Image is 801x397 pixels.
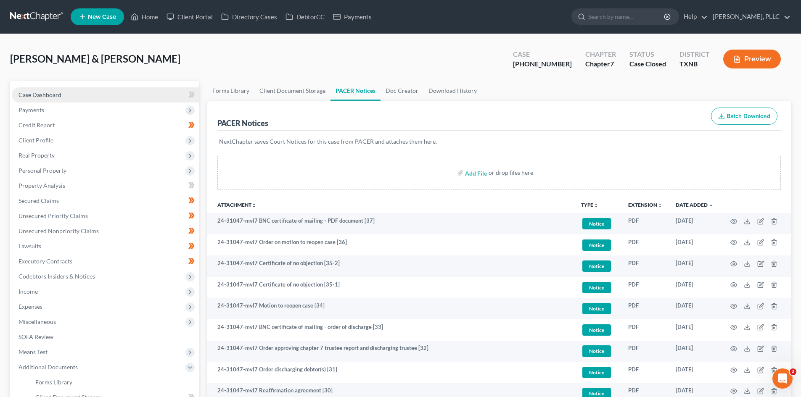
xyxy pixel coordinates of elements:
[581,238,615,252] a: Notice
[12,223,199,239] a: Unsecured Nonpriority Claims
[19,258,72,265] span: Executory Contracts
[582,303,611,314] span: Notice
[727,113,770,120] span: Batch Download
[629,59,666,69] div: Case Closed
[582,218,611,229] span: Notice
[621,341,669,362] td: PDF
[628,202,662,208] a: Extensionunfold_more
[219,137,779,146] p: NextChapter saves Court Notices for this case from PACER and attaches them here.
[679,59,710,69] div: TXNB
[19,106,44,113] span: Payments
[669,362,720,383] td: [DATE]
[19,182,65,189] span: Property Analysis
[513,50,572,59] div: Case
[669,341,720,362] td: [DATE]
[207,255,574,277] td: 24-31047-mvl7 Certificate of no objection [35-2]
[679,50,710,59] div: District
[582,260,611,272] span: Notice
[669,234,720,256] td: [DATE]
[19,363,78,371] span: Additional Documents
[19,212,88,219] span: Unsecured Priority Claims
[708,9,790,24] a: [PERSON_NAME], PLLC
[29,375,199,390] a: Forms Library
[669,298,720,320] td: [DATE]
[585,59,616,69] div: Chapter
[217,9,281,24] a: Directory Cases
[381,81,423,101] a: Doc Creator
[676,202,714,208] a: Date Added expand_more
[669,255,720,277] td: [DATE]
[581,344,615,358] a: Notice
[621,255,669,277] td: PDF
[12,254,199,269] a: Executory Contracts
[669,277,720,298] td: [DATE]
[19,303,42,310] span: Expenses
[19,137,53,144] span: Client Profile
[330,81,381,101] a: PACER Notices
[19,273,95,280] span: Codebtors Insiders & Notices
[217,118,268,128] div: PACER Notices
[772,368,793,389] iframe: Intercom live chat
[329,9,376,24] a: Payments
[12,329,199,344] a: SOFA Review
[162,9,217,24] a: Client Portal
[207,213,574,234] td: 24-31047-mvl7 BNC certificate of mailing - PDF document [37]
[621,298,669,320] td: PDF
[207,81,254,101] a: Forms Library
[790,368,796,375] span: 2
[19,91,61,98] span: Case Dashboard
[19,152,55,159] span: Real Property
[254,81,330,101] a: Client Document Storage
[708,203,714,208] i: expand_more
[19,121,55,129] span: Credit Report
[12,239,199,254] a: Lawsuits
[581,323,615,337] a: Notice
[281,9,329,24] a: DebtorCC
[12,118,199,133] a: Credit Report
[621,234,669,256] td: PDF
[581,259,615,273] a: Notice
[207,277,574,298] td: 24-31047-mvl7 Certificate of no objection [35-1]
[10,53,180,65] span: [PERSON_NAME] & [PERSON_NAME]
[581,365,615,379] a: Notice
[217,202,256,208] a: Attachmentunfold_more
[88,14,116,20] span: New Case
[669,319,720,341] td: [DATE]
[12,87,199,103] a: Case Dashboard
[12,193,199,208] a: Secured Claims
[207,319,574,341] td: 24-31047-mvl7 BNC certificate of mailing - order of discharge [33]
[621,213,669,234] td: PDF
[610,60,614,68] span: 7
[207,362,574,383] td: 24-31047-mvl7 Order discharging debtor(s) [31]
[581,202,598,208] button: TYPEunfold_more
[723,50,781,68] button: Preview
[19,348,48,355] span: Means Test
[657,203,662,208] i: unfold_more
[207,234,574,256] td: 24-31047-mvl7 Order on motion to reopen case [36]
[19,197,59,204] span: Secured Claims
[621,319,669,341] td: PDF
[581,302,615,315] a: Notice
[423,81,482,101] a: Download History
[12,208,199,223] a: Unsecured Priority Claims
[489,168,533,177] div: or drop files here
[588,9,665,24] input: Search by name...
[19,288,38,295] span: Income
[582,324,611,336] span: Notice
[251,203,256,208] i: unfold_more
[12,178,199,193] a: Property Analysis
[19,227,99,234] span: Unsecured Nonpriority Claims
[621,362,669,383] td: PDF
[679,9,708,24] a: Help
[19,242,41,250] span: Lawsuits
[207,298,574,320] td: 24-31047-mvl7 Motion to reopen case [34]
[582,367,611,378] span: Notice
[35,379,72,386] span: Forms Library
[711,108,777,125] button: Batch Download
[19,318,56,325] span: Miscellaneous
[582,282,611,293] span: Notice
[621,277,669,298] td: PDF
[127,9,162,24] a: Home
[207,341,574,362] td: 24-31047-mvl7 Order approving chapter 7 trustee report and discharging trustee [32]
[582,239,611,251] span: Notice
